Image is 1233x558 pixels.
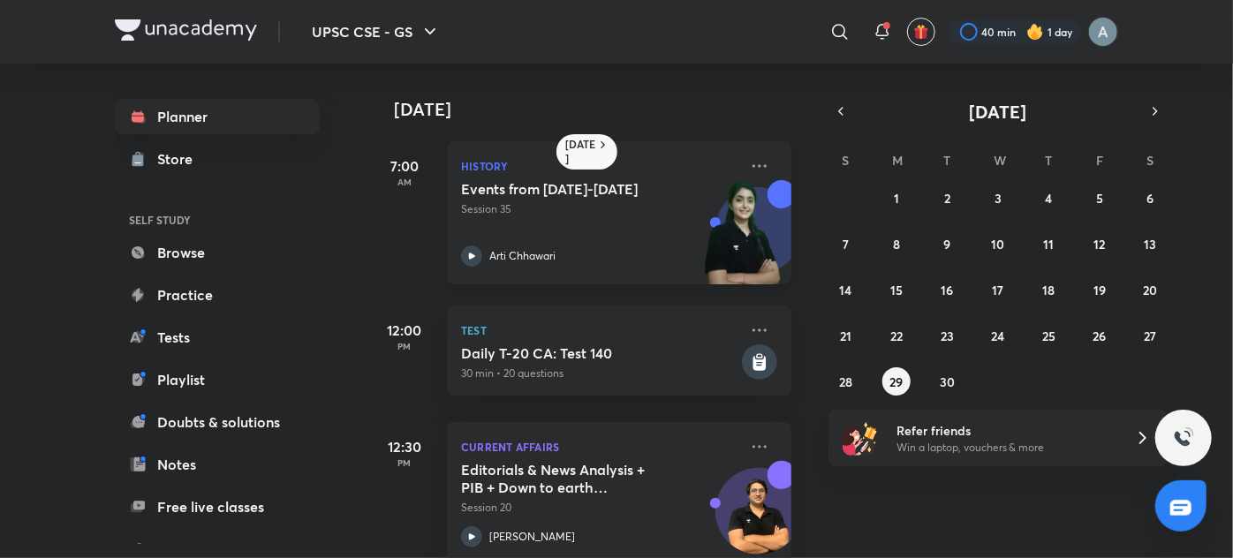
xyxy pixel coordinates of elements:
h5: Daily T-20 CA: Test 140 [461,344,738,362]
button: September 4, 2025 [1034,184,1063,212]
button: September 29, 2025 [882,367,911,396]
p: 30 min • 20 questions [461,366,738,381]
img: unacademy [694,180,791,302]
a: Store [115,141,320,177]
abbr: September 30, 2025 [940,373,955,390]
a: Doubts & solutions [115,404,320,440]
h6: Refer friends [896,421,1114,440]
button: September 23, 2025 [934,321,962,350]
button: September 11, 2025 [1034,230,1063,258]
abbr: September 29, 2025 [890,373,904,390]
p: History [461,155,738,177]
button: September 2, 2025 [934,184,962,212]
abbr: September 4, 2025 [1045,190,1052,207]
button: September 1, 2025 [882,184,911,212]
h5: Editorials & News Analysis + PIB + Down to earth (September ) - L20 [461,461,681,496]
abbr: September 8, 2025 [893,236,900,253]
button: [DATE] [853,99,1143,124]
img: avatar [913,24,929,40]
abbr: Saturday [1146,152,1154,169]
p: PM [369,341,440,351]
abbr: September 6, 2025 [1146,190,1154,207]
abbr: September 27, 2025 [1144,328,1156,344]
h5: 7:00 [369,155,440,177]
abbr: September 20, 2025 [1143,282,1157,298]
abbr: September 7, 2025 [843,236,849,253]
abbr: September 22, 2025 [890,328,903,344]
abbr: September 14, 2025 [840,282,852,298]
abbr: September 21, 2025 [840,328,851,344]
abbr: September 24, 2025 [991,328,1004,344]
button: September 15, 2025 [882,275,911,304]
abbr: September 23, 2025 [941,328,954,344]
abbr: September 1, 2025 [894,190,899,207]
button: September 12, 2025 [1085,230,1114,258]
button: September 10, 2025 [984,230,1012,258]
img: streak [1026,23,1044,41]
p: Arti Chhawari [489,248,556,264]
abbr: September 10, 2025 [991,236,1004,253]
abbr: September 15, 2025 [890,282,903,298]
button: UPSC CSE - GS [301,14,451,49]
p: Session 35 [461,201,738,217]
a: Tests [115,320,320,355]
button: September 24, 2025 [984,321,1012,350]
button: September 13, 2025 [1136,230,1164,258]
button: avatar [907,18,935,46]
button: September 28, 2025 [832,367,860,396]
a: Company Logo [115,19,257,45]
a: Practice [115,277,320,313]
p: Session 20 [461,500,738,516]
button: September 19, 2025 [1085,275,1114,304]
abbr: Tuesday [944,152,951,169]
button: September 25, 2025 [1034,321,1063,350]
button: September 5, 2025 [1085,184,1114,212]
abbr: Sunday [843,152,850,169]
abbr: September 9, 2025 [944,236,951,253]
abbr: September 13, 2025 [1144,236,1156,253]
img: Anu Singh [1088,17,1118,47]
abbr: September 19, 2025 [1093,282,1106,298]
abbr: September 11, 2025 [1043,236,1054,253]
abbr: September 25, 2025 [1042,328,1055,344]
button: September 21, 2025 [832,321,860,350]
button: September 6, 2025 [1136,184,1164,212]
button: September 3, 2025 [984,184,1012,212]
p: Current Affairs [461,436,738,457]
img: Company Logo [115,19,257,41]
abbr: Wednesday [994,152,1006,169]
h6: [DATE] [565,138,596,166]
abbr: September 18, 2025 [1042,282,1055,298]
abbr: September 28, 2025 [839,373,852,390]
a: Planner [115,99,320,134]
p: [PERSON_NAME] [489,529,575,545]
a: Free live classes [115,489,320,524]
button: September 26, 2025 [1085,321,1114,350]
p: Win a laptop, vouchers & more [896,440,1114,456]
button: September 18, 2025 [1034,275,1063,304]
abbr: Thursday [1045,152,1052,169]
h5: 12:30 [369,436,440,457]
button: September 14, 2025 [832,275,860,304]
a: Notes [115,447,320,482]
a: Browse [115,235,320,270]
abbr: September 2, 2025 [944,190,950,207]
button: September 8, 2025 [882,230,911,258]
abbr: September 26, 2025 [1093,328,1106,344]
img: ttu [1173,427,1194,449]
p: PM [369,457,440,468]
img: referral [843,420,878,456]
button: September 20, 2025 [1136,275,1164,304]
abbr: Monday [892,152,903,169]
h5: 12:00 [369,320,440,341]
button: September 22, 2025 [882,321,911,350]
abbr: Friday [1096,152,1103,169]
h6: SELF STUDY [115,205,320,235]
span: [DATE] [970,100,1027,124]
button: September 7, 2025 [832,230,860,258]
h4: [DATE] [394,99,809,120]
p: Test [461,320,738,341]
button: September 17, 2025 [984,275,1012,304]
button: September 9, 2025 [934,230,962,258]
div: Store [157,148,203,170]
